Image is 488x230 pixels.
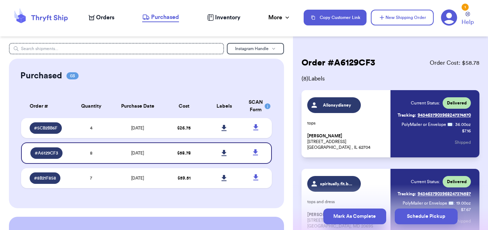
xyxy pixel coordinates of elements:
[453,122,454,127] span: :
[456,200,471,206] span: 19.00 oz
[371,10,434,25] button: New Shipping Order
[96,13,114,22] span: Orders
[455,134,471,150] button: Shipped
[235,47,269,51] span: Instagram Handle
[227,43,284,54] button: Instagram Handle
[454,200,455,206] span: :
[320,181,354,187] span: spiritually.fit.bam
[462,12,474,26] a: Help
[447,100,467,106] span: Delivered
[323,209,386,224] button: Mark As Complete
[131,176,144,180] span: [DATE]
[21,94,71,118] th: Order #
[430,59,479,67] span: Order Cost: $ 58.78
[307,120,386,126] p: tops
[447,179,467,185] span: Delivered
[268,13,291,22] div: More
[462,128,471,134] p: $ 7.16
[89,13,114,22] a: Orders
[204,94,244,118] th: Labels
[177,151,191,155] span: $ 58.78
[455,122,471,127] span: 36.00 oz
[20,70,62,82] h2: Purchased
[34,175,56,181] span: # 8B21F858
[90,176,92,180] span: 7
[302,74,479,83] span: ( 8 ) Labels
[398,191,416,197] span: Tracking:
[151,13,179,21] span: Purchased
[395,209,458,224] button: Schedule Pickup
[164,94,204,118] th: Cost
[462,4,469,11] div: 1
[302,57,375,69] h2: Order # A6129CF3
[403,201,454,205] span: PolyMailer or Envelope ✉️
[66,72,79,79] span: 03
[90,151,93,155] span: 8
[307,133,386,150] p: [STREET_ADDRESS] [GEOGRAPHIC_DATA] , IL 62704
[307,133,342,139] span: [PERSON_NAME]
[402,122,453,127] span: PolyMailer or Envelope ✉️
[177,126,191,130] span: $ 26.75
[9,43,224,54] input: Search shipments...
[178,176,191,180] span: $ 59.51
[131,126,144,130] span: [DATE]
[320,102,354,108] span: Allonsydisney
[307,199,386,205] p: tops and dress
[142,13,179,22] a: Purchased
[35,150,58,156] span: # A6129CF3
[411,179,440,185] span: Current Status:
[71,94,111,118] th: Quantity
[398,109,471,121] a: Tracking:9434637903968247374570
[215,13,240,22] span: Inventory
[398,188,471,200] a: Tracking:9434637903968247374587
[462,18,474,26] span: Help
[207,13,240,22] a: Inventory
[90,126,93,130] span: 4
[304,10,367,25] button: Copy Customer Link
[411,100,440,106] span: Current Status:
[249,99,263,114] div: SCAN Form
[441,9,457,26] a: 1
[398,112,416,118] span: Tracking:
[131,151,144,155] span: [DATE]
[34,125,58,131] span: # 5CB2BB6F
[111,94,164,118] th: Purchase Date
